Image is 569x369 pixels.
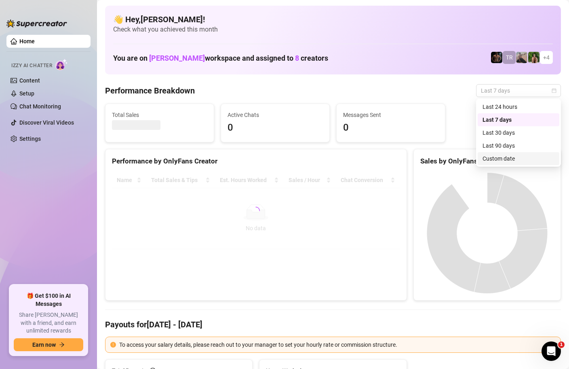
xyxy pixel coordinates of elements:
span: [PERSON_NAME] [149,54,205,62]
a: Settings [19,136,41,142]
div: Custom date [478,152,559,165]
div: Last 7 days [483,115,554,124]
span: TR [506,53,513,62]
h4: Payouts for [DATE] - [DATE] [105,319,561,330]
span: + 4 [543,53,550,62]
a: Setup [19,90,34,97]
span: Share [PERSON_NAME] with a friend, and earn unlimited rewards [14,311,83,335]
div: Last 30 days [483,128,554,137]
button: Earn nowarrow-right [14,338,83,351]
span: Messages Sent [343,110,438,119]
a: Discover Viral Videos [19,119,74,126]
span: arrow-right [59,342,65,348]
div: Last 24 hours [483,102,554,111]
div: Last 7 days [478,113,559,126]
h1: You are on workspace and assigned to creators [113,54,328,63]
span: 8 [295,54,299,62]
div: Last 90 days [478,139,559,152]
span: Check what you achieved this month [113,25,553,34]
span: 1 [558,341,565,348]
h4: 👋 Hey, [PERSON_NAME] ! [113,14,553,25]
div: Last 30 days [478,126,559,139]
iframe: Intercom live chat [542,341,561,361]
img: logo-BBDzfeDw.svg [6,19,67,28]
span: loading [250,205,261,216]
a: Chat Monitoring [19,103,61,110]
span: Earn now [32,341,56,348]
span: 0 [228,120,323,136]
img: Trent [491,52,502,63]
span: Active Chats [228,110,323,119]
a: Content [19,77,40,84]
div: To access your salary details, please reach out to your manager to set your hourly rate or commis... [119,340,556,349]
img: AI Chatter [55,59,68,70]
span: 🎁 Get $100 in AI Messages [14,292,83,308]
span: Izzy AI Chatter [11,62,52,70]
div: Performance by OnlyFans Creator [112,156,400,167]
div: Sales by OnlyFans Creator [420,156,554,167]
span: exclamation-circle [110,342,116,348]
h4: Performance Breakdown [105,85,195,96]
a: Home [19,38,35,45]
span: calendar [552,88,556,93]
div: Custom date [483,154,554,163]
div: Last 90 days [483,141,554,150]
img: LC [516,52,527,63]
div: Last 24 hours [478,100,559,113]
span: Last 7 days [481,85,556,97]
span: 0 [343,120,438,136]
span: Total Sales [112,110,207,119]
img: Nathaniel [528,52,539,63]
